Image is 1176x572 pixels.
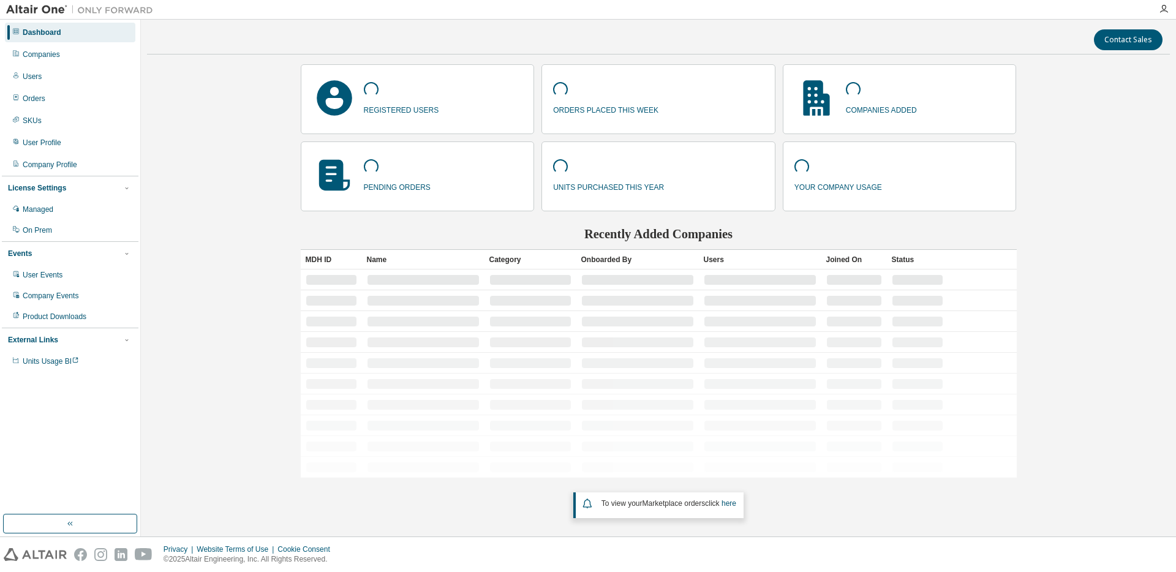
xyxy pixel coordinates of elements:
p: your company usage [794,179,882,193]
div: Cookie Consent [277,544,337,554]
img: youtube.svg [135,548,153,561]
a: here [722,499,736,508]
div: Company Profile [23,160,77,170]
span: Units Usage BI [23,357,79,366]
button: Contact Sales [1094,29,1163,50]
p: pending orders [364,179,431,193]
p: orders placed this week [553,102,658,116]
div: Status [892,250,943,269]
div: User Profile [23,138,61,148]
div: Companies [23,50,60,59]
div: SKUs [23,116,42,126]
div: License Settings [8,183,66,193]
span: To view your click [601,499,736,508]
div: Joined On [826,250,882,269]
p: registered users [364,102,439,116]
div: Users [23,72,42,81]
div: Onboarded By [581,250,694,269]
div: On Prem [23,225,52,235]
em: Marketplace orders [643,499,706,508]
div: External Links [8,335,58,345]
img: linkedin.svg [115,548,127,561]
div: Managed [23,205,53,214]
img: instagram.svg [94,548,107,561]
div: Product Downloads [23,312,86,322]
div: Users [704,250,816,269]
p: units purchased this year [553,179,664,193]
h2: Recently Added Companies [301,226,1017,242]
p: © 2025 Altair Engineering, Inc. All Rights Reserved. [164,554,337,565]
div: User Events [23,270,62,280]
div: Privacy [164,544,197,554]
div: Company Events [23,291,78,301]
div: Events [8,249,32,258]
p: companies added [846,102,917,116]
div: Name [367,250,480,269]
div: Orders [23,94,45,103]
div: MDH ID [306,250,357,269]
div: Category [489,250,571,269]
img: facebook.svg [74,548,87,561]
img: Altair One [6,4,159,16]
div: Website Terms of Use [197,544,277,554]
img: altair_logo.svg [4,548,67,561]
div: Dashboard [23,28,61,37]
